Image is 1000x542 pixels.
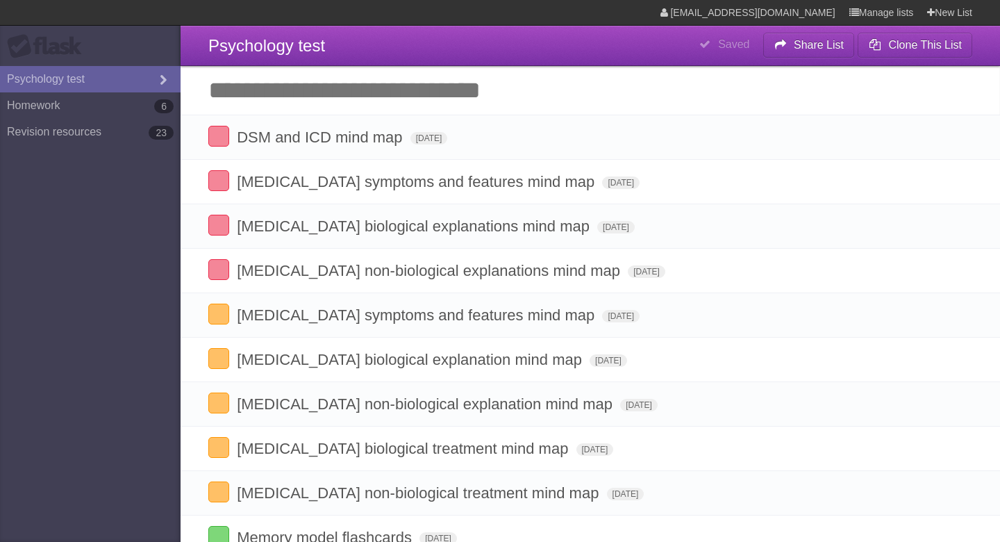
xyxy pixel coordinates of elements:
[237,173,598,190] span: [MEDICAL_DATA] symptoms and features mind map
[237,395,616,413] span: [MEDICAL_DATA] non-biological explanation mind map
[237,217,593,235] span: [MEDICAL_DATA] biological explanations mind map
[237,484,602,502] span: [MEDICAL_DATA] non-biological treatment mind map
[208,126,229,147] label: Done
[208,393,229,413] label: Done
[620,399,658,411] span: [DATE]
[597,221,635,233] span: [DATE]
[602,176,640,189] span: [DATE]
[410,132,448,145] span: [DATE]
[208,482,229,502] label: Done
[794,39,844,51] b: Share List
[149,126,174,140] b: 23
[763,33,855,58] button: Share List
[7,34,90,59] div: Flask
[208,304,229,325] label: Done
[154,99,174,113] b: 6
[208,170,229,191] label: Done
[576,443,614,456] span: [DATE]
[237,440,572,457] span: [MEDICAL_DATA] biological treatment mind map
[590,354,627,367] span: [DATE]
[237,129,406,146] span: DSM and ICD mind map
[888,39,962,51] b: Clone This List
[208,36,325,55] span: Psychology test
[602,310,640,322] span: [DATE]
[607,488,644,500] span: [DATE]
[208,348,229,369] label: Done
[237,306,598,324] span: [MEDICAL_DATA] symptoms and features mind map
[718,38,749,50] b: Saved
[208,437,229,458] label: Done
[237,351,585,368] span: [MEDICAL_DATA] biological explanation mind map
[237,262,624,279] span: [MEDICAL_DATA] non-biological explanations mind map
[628,265,665,278] span: [DATE]
[208,215,229,236] label: Done
[858,33,972,58] button: Clone This List
[208,259,229,280] label: Done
